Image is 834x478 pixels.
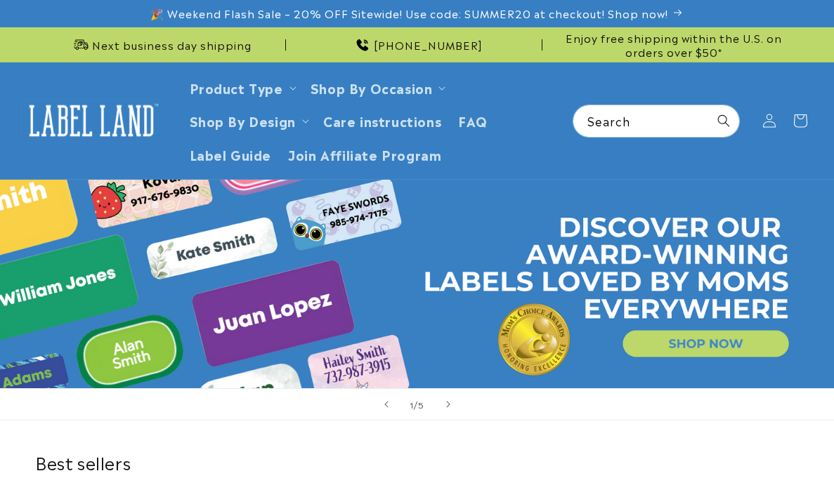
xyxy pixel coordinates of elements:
[181,104,315,137] summary: Shop By Design
[92,38,252,52] span: Next business day shipping
[418,397,424,411] span: 5
[190,111,296,130] a: Shop By Design
[315,104,450,137] a: Care instructions
[410,397,414,411] span: 1
[288,146,441,162] span: Join Affiliate Program
[371,389,402,420] button: Previous slide
[190,146,272,162] span: Label Guide
[150,6,668,20] span: 🎉 Weekend Flash Sale – 20% OFF Sitewide! Use code: SUMMER20 at checkout! Shop now!
[181,138,280,171] a: Label Guide
[190,78,283,97] a: Product Type
[450,104,496,137] a: FAQ
[548,27,799,62] div: Announcement
[458,112,488,128] span: FAQ
[35,451,799,473] h2: Best sellers
[708,105,739,136] button: Search
[323,112,441,128] span: Care instructions
[548,31,799,58] span: Enjoy free shipping within the U.S. on orders over $50*
[16,93,167,147] a: Label Land
[302,71,452,104] summary: Shop By Occasion
[433,389,464,420] button: Next slide
[181,71,302,104] summary: Product Type
[374,38,483,52] span: [PHONE_NUMBER]
[21,99,162,142] img: Label Land
[35,27,286,62] div: Announcement
[280,138,450,171] a: Join Affiliate Program
[414,397,418,411] span: /
[311,79,433,95] span: Shop By Occasion
[292,27,542,62] div: Announcement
